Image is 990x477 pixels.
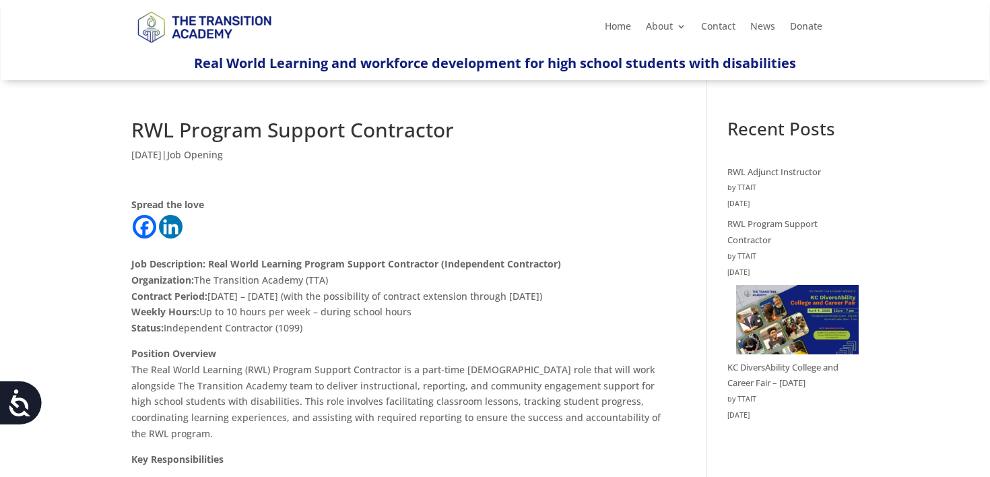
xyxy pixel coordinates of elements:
[131,3,277,51] img: TTA Brand_TTA Primary Logo_Horizontal_Light BG
[194,54,796,72] span: Real World Learning and workforce development for high school students with disabilities
[727,408,859,424] time: [DATE]
[727,249,859,265] div: by TTAIT
[646,22,686,36] a: About
[131,453,224,466] strong: Key Responsibilities
[727,180,859,196] div: by TTAIT
[727,120,859,144] h2: Recent Posts
[131,147,667,173] p: |
[131,240,667,346] p: The Transition Academy (TTA) [DATE] – [DATE] (with the possibility of contract extension through ...
[131,346,667,451] p: The Real World Learning (RWL) Program Support Contractor is a part-time [DEMOGRAPHIC_DATA] role t...
[727,196,859,212] time: [DATE]
[131,305,199,318] strong: Weekly Hours:
[131,347,216,360] strong: Position Overview
[131,321,164,334] strong: Status:
[131,148,162,161] span: [DATE]
[605,22,631,36] a: Home
[701,22,735,36] a: Contact
[790,22,822,36] a: Donate
[727,361,838,389] a: KC DiversAbility College and Career Fair – [DATE]
[131,197,667,213] div: Spread the love
[133,215,156,238] a: Facebook
[727,391,859,408] div: by TTAIT
[131,120,667,147] h1: RWL Program Support Contractor
[131,40,277,53] a: Logo-Noticias
[727,166,821,178] a: RWL Adjunct Instructor
[131,257,561,286] strong: Job Description: Real World Learning Program Support Contractor (Independent Contractor) Organiza...
[750,22,775,36] a: News
[167,148,223,161] a: Job Opening
[727,265,859,281] time: [DATE]
[131,290,207,303] strong: Contract Period:
[727,218,818,246] a: RWL Program Support Contractor
[159,215,183,238] a: Linkedin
